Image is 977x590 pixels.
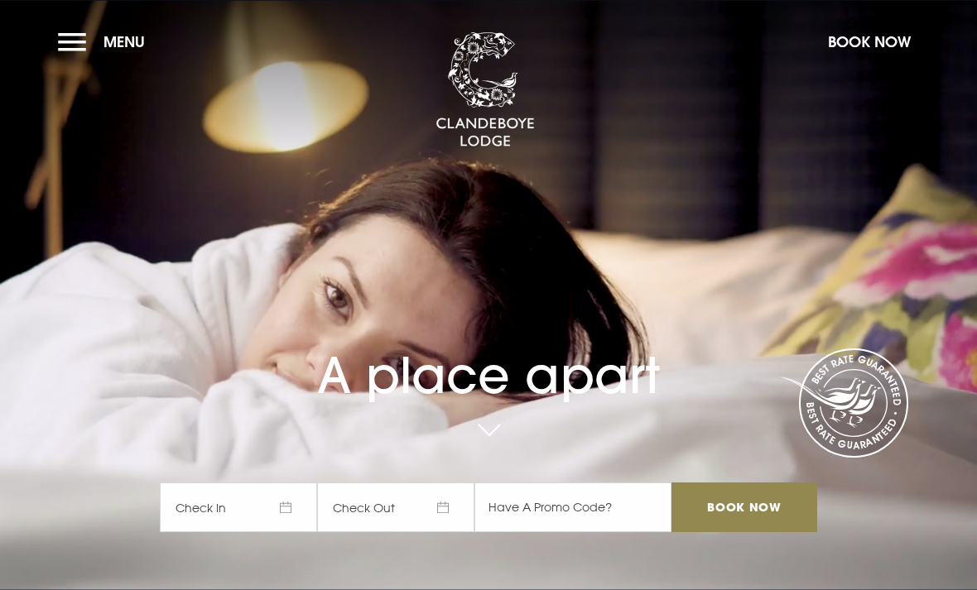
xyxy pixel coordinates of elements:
[160,482,317,532] span: Check In
[160,309,817,405] h1: A place apart
[820,24,919,60] button: Book Now
[103,32,145,51] span: Menu
[474,482,671,532] input: Have A Promo Code?
[671,482,817,532] input: Book Now
[436,32,535,148] img: Clandeboye Lodge
[317,482,474,532] span: Check Out
[58,24,153,60] button: Menu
